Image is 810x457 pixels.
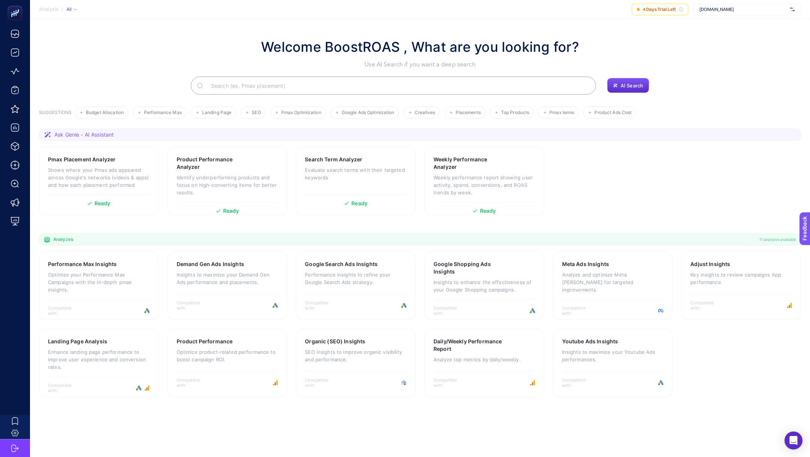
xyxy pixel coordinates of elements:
a: Landing Page AnalysisEnhance landing page performance to improve user experience and conversion r... [39,329,159,397]
h3: Landing Page Analysis [48,338,107,345]
a: Google Shopping Ads InsightsInsights to enhance the effectiveness of your Google Shopping campaig... [424,251,544,320]
span: Ready [480,208,496,213]
span: Placements [456,110,481,116]
h3: SUGGESTIONS [39,110,72,119]
p: SEO insights to improve organic visibility and performance. [305,348,406,363]
span: Performance Max [144,110,182,116]
p: Insights to enhance the effectiveness of your Google Shopping campaigns. [433,278,535,293]
span: / [61,6,63,12]
span: Compatible with: [48,383,82,393]
span: Ask Genie - AI Assistant [54,131,114,138]
h3: Product Performance [177,338,233,345]
span: Compatible with: [305,377,339,388]
h3: Google Shopping Ads Insights [433,260,511,275]
h3: Weekly Performance Analyzer [433,156,511,171]
p: Performance insights to refine your Google Search Ads strategy. [305,271,406,286]
span: Compatible with: [177,300,210,311]
a: Pmax Placement AnalyzerShows where your Pmax ads appeared across Google's networks (videos & apps... [39,147,159,215]
span: [DOMAIN_NAME] [699,6,787,12]
h3: Youtube Ads Insights [562,338,618,345]
span: Feedback [4,2,28,8]
button: AI Search [607,78,649,93]
a: Demand Gen Ads InsightsInsights to maximize your Demand Gen Ads performance and placements.Compat... [168,251,287,320]
span: Compatible with: [433,377,467,388]
span: Compatible with: [177,377,210,388]
span: Compatible with: [433,305,467,316]
span: Ready [223,208,239,213]
p: Weekly performance report showing user activity, spend, conversions, and ROAS trends by week. [433,174,535,196]
h3: Google Search Ads Insights [305,260,378,268]
span: Compatible with: [690,300,724,311]
span: Compatible with: [48,305,82,316]
a: Adjust InsightsKey insights to review campaigns App performanceCompatible with: [681,251,801,320]
h3: Demand Gen Ads Insights [177,260,244,268]
a: Google Search Ads InsightsPerformance insights to refine your Google Search Ads strategy.Compatib... [296,251,415,320]
p: Enhance landing page performance to improve user experience and conversion rates. [48,348,150,371]
a: Youtube Ads InsightsInsights to maximize your Youtube Ads performances.Compatible with: [553,329,673,397]
h3: Product Performance Analyzer [177,156,254,171]
span: Compatible with: [305,300,339,311]
span: Ready [351,201,367,206]
span: Compatible with: [562,377,596,388]
input: Search [205,75,590,96]
p: Optimize your Performance Max Campaigns with the in-depth pmax insights. [48,271,150,293]
a: Meta Ads InsightsAnalyze and optimize Meta [PERSON_NAME] for targeted improvements.Compatible with: [553,251,673,320]
span: Budget Allocation [86,110,124,116]
h3: Organic (SEO) Insights [305,338,365,345]
a: Search Term AnalyzerEvaluate search terms with their targeted keywordsReady [296,147,415,215]
span: Top Products [501,110,529,116]
div: Open Intercom Messenger [784,431,802,449]
h3: Performance Max Insights [48,260,117,268]
span: 11 analyzes available [759,236,796,242]
span: Analyzes [53,236,73,242]
img: svg%3e [790,6,795,13]
span: Ready [94,201,111,206]
p: Optimize product-related performance to boost campaign ROI. [177,348,278,363]
span: Analysis [39,6,58,12]
a: Weekly Performance AnalyzerWeekly performance report showing user activity, spend, conversions, a... [424,147,544,215]
span: Product Ads Cost [594,110,631,116]
div: All [66,6,77,12]
p: Insights to maximize your Demand Gen Ads performance and placements. [177,271,278,286]
span: AI Search [621,83,643,89]
span: Google Ads Optimization [342,110,394,116]
a: Performance Max InsightsOptimize your Performance Max Campaigns with the in-depth pmax insights.C... [39,251,159,320]
a: Daily/Weekly Performance ReportAnalyze top metrics by daily/weekly.Compatible with: [424,329,544,397]
h3: Pmax Placement Analyzer [48,156,115,163]
span: Pmax Optimization [281,110,321,116]
p: Analyze top metrics by daily/weekly. [433,356,535,363]
p: Evaluate search terms with their targeted keywords [305,166,406,181]
h1: Welcome BoostROAS , What are you looking for? [261,37,579,57]
span: Pmax terms [549,110,574,116]
h3: Meta Ads Insights [562,260,609,268]
p: Use AI Search if you want a deep search [261,60,579,69]
p: Key insights to review campaigns App performance [690,271,792,286]
span: 4 Days Trial Left [643,6,676,12]
p: Insights to maximize your Youtube Ads performances. [562,348,664,363]
h3: Adjust Insights [690,260,730,268]
a: Product PerformanceOptimize product-related performance to boost campaign ROI.Compatible with: [168,329,287,397]
h3: Daily/Weekly Performance Report [433,338,511,353]
h3: Search Term Analyzer [305,156,362,163]
p: Analyze and optimize Meta [PERSON_NAME] for targeted improvements. [562,271,664,293]
a: Product Performance AnalyzerIdentify underperforming products and focus on high-converting items ... [168,147,287,215]
p: Identify underperforming products and focus on high-converting items for better results. [177,174,278,196]
span: SEO [252,110,261,116]
p: Shows where your Pmax ads appeared across Google's networks (videos & apps) and how each placemen... [48,166,150,189]
span: Compatible with: [562,305,596,316]
span: Creatives [415,110,435,116]
span: Landing Page [202,110,231,116]
a: Organic (SEO) InsightsSEO insights to improve organic visibility and performance.Compatible with: [296,329,415,397]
